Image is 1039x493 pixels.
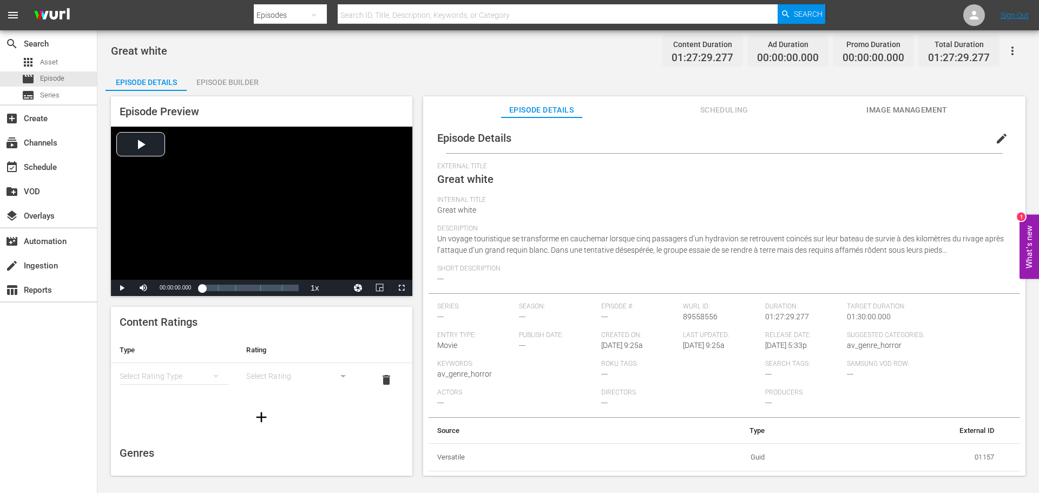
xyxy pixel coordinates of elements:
span: av_genre_horror [437,370,492,378]
div: Episode Builder [187,69,268,95]
button: Play [111,280,133,296]
span: 01:27:29.277 [672,52,733,64]
span: Episode Preview [120,105,199,118]
span: --- [437,312,444,321]
span: --- [437,398,444,407]
th: Rating [238,337,364,363]
div: Ad Duration [757,37,819,52]
th: Type [111,337,238,363]
span: Episode Details [437,132,511,144]
span: Actors [437,389,596,397]
span: Series [22,89,35,102]
div: Episode Details [106,69,187,95]
span: Schedule [5,161,18,174]
span: Content Ratings [120,315,198,328]
span: Duration: [765,303,842,311]
th: External ID [773,418,1003,444]
span: Created On: [601,331,678,340]
span: Search [794,4,823,24]
span: Create [5,112,18,125]
button: Picture-in-Picture [369,280,391,296]
table: simple table [429,418,1020,472]
span: 89558556 [683,312,718,321]
span: --- [601,398,608,407]
span: edit [995,132,1008,145]
span: Directors [601,389,760,397]
span: Keywords: [437,360,596,369]
button: Search [778,4,825,24]
span: Description [437,225,1006,233]
td: 01157 [773,443,1003,471]
span: Automation [5,235,18,248]
span: Reports [5,284,18,297]
span: --- [519,341,525,350]
span: Wurl ID: [683,303,760,311]
img: ans4CAIJ8jUAAAAAAAAAAAAAAAAAAAAAAAAgQb4GAAAAAAAAAAAAAAAAAAAAAAAAJMjXAAAAAAAAAAAAAAAAAAAAAAAAgAT5G... [26,3,78,28]
button: Episode Details [106,69,187,91]
span: External Title [437,162,1006,171]
span: Genres [120,446,154,459]
span: Movie [437,341,457,350]
span: Episode Details [501,103,582,117]
span: Ingestion [5,259,18,272]
span: Internal Title [437,196,1006,205]
span: menu [6,9,19,22]
table: simple table [111,337,412,397]
span: 01:30:00.000 [847,312,891,321]
span: --- [847,370,853,378]
div: Content Duration [672,37,733,52]
span: [DATE] 9:25a [683,341,725,350]
span: 01:27:29.277 [765,312,809,321]
span: Great white [111,44,167,57]
span: Search Tags: [765,360,842,369]
span: Roku Tags: [601,360,760,369]
button: Playback Rate [304,280,326,296]
span: Series: [437,303,514,311]
span: Episode [40,73,64,84]
span: --- [765,370,772,378]
span: Channels [5,136,18,149]
span: Asset [22,56,35,69]
button: delete [373,367,399,393]
button: edit [989,126,1015,152]
span: av_genre_horror [847,341,902,350]
span: Series [40,90,60,101]
span: Search [5,37,18,50]
span: 00:00:00.000 [757,52,819,64]
span: --- [437,274,444,283]
span: Episode [22,73,35,86]
button: Fullscreen [391,280,412,296]
span: 01:27:29.277 [928,52,990,64]
div: 1 [1017,212,1025,221]
span: Producers [765,389,924,397]
td: Guid [628,443,774,471]
th: Type [628,418,774,444]
button: Mute [133,280,154,296]
div: Total Duration [928,37,990,52]
button: Open Feedback Widget [1020,214,1039,279]
span: Last Updated: [683,331,760,340]
span: --- [765,398,772,407]
span: Season: [519,303,596,311]
span: Episode #: [601,303,678,311]
span: Scheduling [683,103,765,117]
span: --- [601,312,608,321]
span: VOD [5,185,18,198]
div: Promo Duration [843,37,904,52]
span: Great white [437,173,494,186]
span: Image Management [866,103,948,117]
div: Video Player [111,127,412,296]
span: [DATE] 5:33p [765,341,807,350]
div: Progress Bar [202,285,298,291]
span: 00:00:00.000 [843,52,904,64]
span: Publish Date: [519,331,596,340]
span: Great white [437,206,476,214]
span: --- [601,370,608,378]
span: Un voyage touristique se transforme en cauchemar lorsque cinq passagers d’un hydravion se retrouv... [437,234,1004,254]
span: [DATE] 9:25a [601,341,643,350]
span: --- [519,312,525,321]
span: Short Description [437,265,1006,273]
span: Entry Type: [437,331,514,340]
span: Asset [40,57,58,68]
span: Target Duration: [847,303,1005,311]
